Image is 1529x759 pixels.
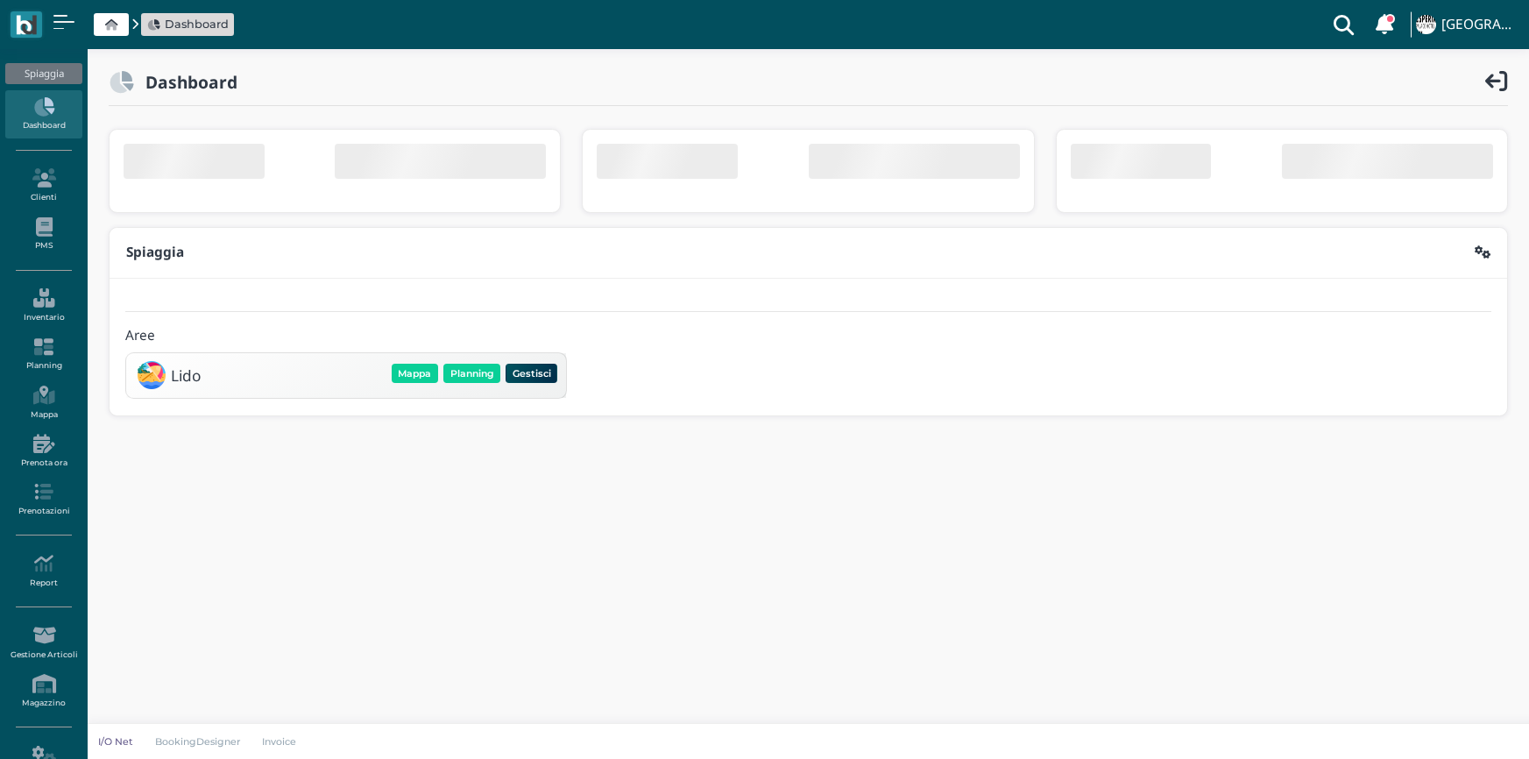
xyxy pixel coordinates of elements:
a: Mappa [5,379,81,427]
button: Planning [443,364,500,383]
img: ... [1416,15,1435,34]
iframe: Help widget launcher [1405,705,1514,744]
a: Clienti [5,161,81,209]
span: Dashboard [165,16,229,32]
b: Spiaggia [126,243,184,261]
h2: Dashboard [134,73,237,91]
h4: [GEOGRAPHIC_DATA] [1441,18,1518,32]
div: Spiaggia [5,63,81,84]
a: Planning [5,330,81,379]
a: Inventario [5,281,81,330]
h4: Aree [125,329,155,344]
a: ... [GEOGRAPHIC_DATA] [1413,4,1518,46]
a: Prenota ora [5,427,81,475]
img: logo [16,15,36,35]
a: PMS [5,210,81,259]
button: Mappa [392,364,438,383]
button: Gestisci [506,364,557,383]
a: Dashboard [147,16,229,32]
h3: Lido [171,367,201,384]
a: Dashboard [5,90,81,138]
